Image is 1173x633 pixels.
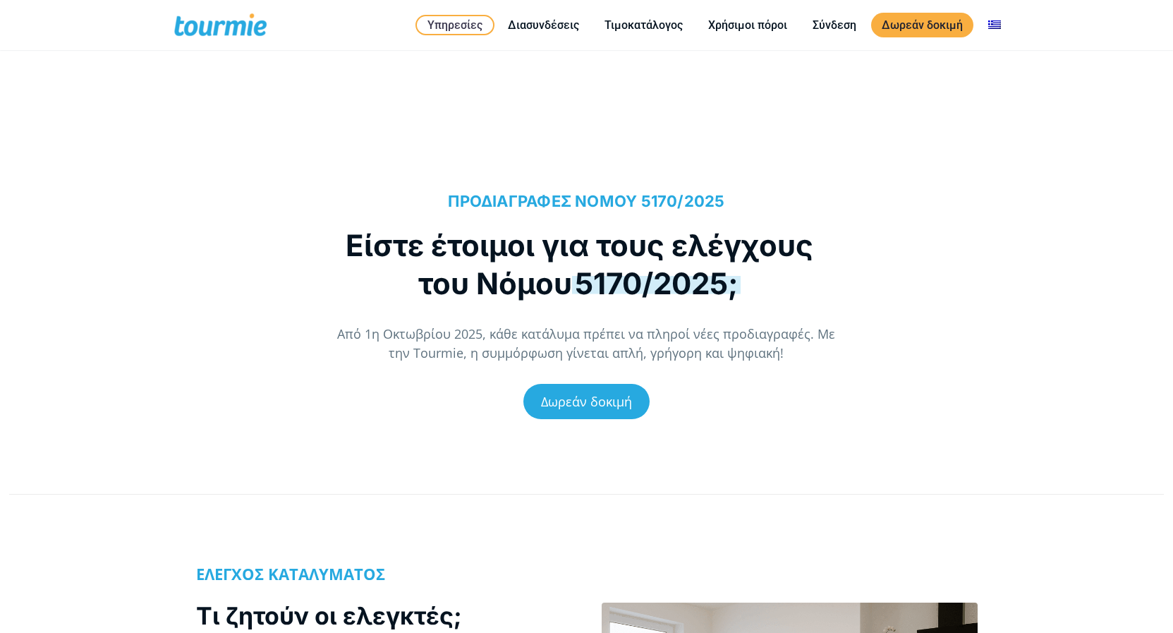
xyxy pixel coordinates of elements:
[331,227,828,303] h1: Είστε έτοιμοι για τους ελέγχους του Νόμου
[415,15,494,35] a: Υπηρεσίες
[196,599,572,632] h2: Τι ζητούν οι ελεγκτές;
[331,325,842,363] p: Από 1η Οκτωβρίου 2025, κάθε κατάλυμα πρέπει να πληροί νέες προδιαγραφές. Με την Tourmie, η συμμόρ...
[523,384,650,419] a: Δωρεάν δοκιμή
[698,16,798,34] a: Χρήσιμοι πόροι
[802,16,867,34] a: Σύνδεση
[196,563,385,584] b: ΕΛΕΓΧΟΣ ΚΑΤΑΛΥΜΑΤΟΣ
[448,192,724,210] span: ΠΡΟΔΙΑΓΡΑΦΕΣ ΝΟΜΟΥ 5170/2025
[594,16,693,34] a: Τιμοκατάλογος
[572,265,741,301] span: 5170/2025;
[497,16,590,34] a: Διασυνδέσεις
[871,13,973,37] a: Δωρεάν δοκιμή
